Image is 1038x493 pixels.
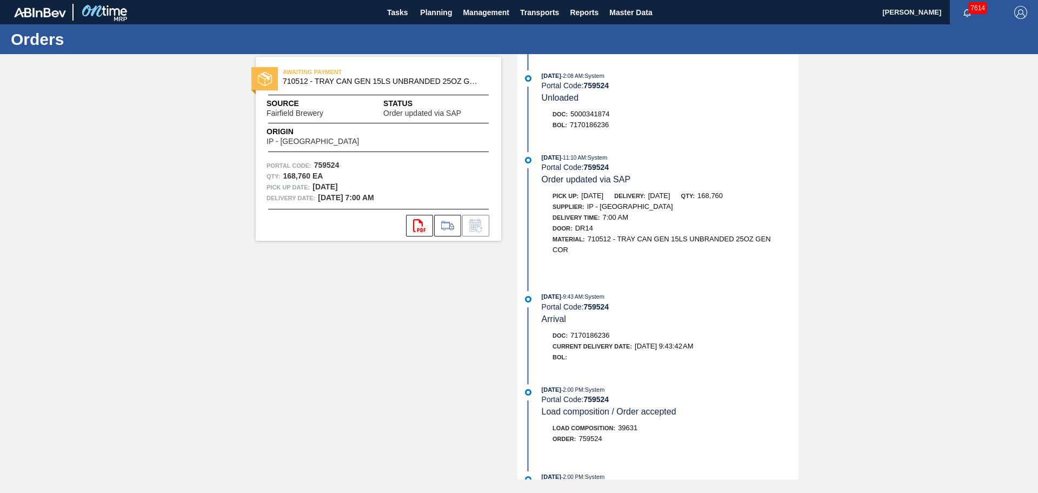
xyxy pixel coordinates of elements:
img: status [258,72,272,86]
span: 168,760 [697,192,723,200]
span: [DATE] 9:43:42 AM [635,342,694,350]
span: Status [383,98,490,109]
span: 710512 - TRAY CAN GEN 15LS UNBRANDED 25OZ GEN COR [283,77,479,86]
div: Inform order change [462,215,489,236]
span: Origin [267,126,386,137]
span: Source [267,98,356,109]
span: Master Data [609,6,652,19]
span: Transports [520,6,559,19]
span: [DATE] [542,73,561,79]
span: : System [583,474,605,480]
button: Notifications [950,5,984,20]
span: Management [463,6,509,19]
span: Load Composition : [553,425,615,431]
span: 7614 [968,2,987,14]
img: atual [525,296,531,303]
span: Supplier: [553,203,584,210]
div: Portal Code: [542,163,799,172]
span: AWAITING PAYMENT [283,67,434,77]
span: Load composition / Order accepted [542,407,676,416]
div: Portal Code: [542,303,799,311]
strong: 759524 [314,161,340,169]
img: atual [525,157,531,163]
img: atual [525,389,531,396]
span: Portal Code: [267,160,311,171]
span: 7170186236 [570,331,609,339]
span: Doc: [553,332,568,339]
span: 7:00 AM [602,213,628,221]
span: Pick up: [553,193,578,199]
div: Portal Code: [542,81,799,90]
img: atual [525,75,531,82]
span: [DATE] [581,192,603,200]
span: Qty : [267,171,280,182]
span: - 2:00 PM [561,474,583,480]
span: : System [586,154,608,161]
span: : System [583,293,604,300]
span: - 9:43 AM [561,294,583,300]
strong: 759524 [583,163,609,172]
span: Order updated via SAP [542,175,631,184]
span: : System [583,386,605,393]
span: Arrival [542,314,566,324]
span: Pick up Date: [267,182,310,193]
span: 710512 - TRAY CAN GEN 15LS UNBRANDED 25OZ GEN COR [553,235,771,254]
span: [DATE] [542,386,561,393]
img: Logout [1014,6,1027,19]
div: Go to Load Composition [434,215,461,236]
strong: 168,760 EA [283,172,323,180]
span: - 2:00 PM [561,387,583,393]
span: 39631 [618,424,637,432]
span: [DATE] [542,293,561,300]
span: - 2:08 AM [561,73,583,79]
span: Order : [553,436,576,442]
div: Open PDF file [406,215,433,236]
span: 759524 [578,435,602,443]
strong: 759524 [583,81,609,90]
span: BOL: [553,122,567,128]
strong: [DATE] 7:00 AM [318,193,374,202]
span: [DATE] [542,474,561,480]
span: Delivery: [614,193,645,199]
span: 5000341874 [570,110,609,118]
span: DR14 [575,224,593,232]
span: Material: [553,236,585,242]
span: [DATE] [542,154,561,161]
span: Qty: [681,193,695,199]
span: IP - [GEOGRAPHIC_DATA] [587,202,673,211]
div: Portal Code: [542,395,799,404]
strong: 759524 [583,303,609,311]
span: Fairfield Brewery [267,109,323,117]
span: Unloaded [542,93,579,102]
span: Delivery Time : [553,214,600,221]
span: Planning [420,6,452,19]
h1: Orders [11,33,203,45]
span: Order updated via SAP [383,109,461,117]
span: Delivery Date: [267,193,315,203]
span: Reports [570,6,598,19]
img: TNhmsLtSVTkK8tSr43FrP2fwEKptu5GPRR3wAAAABJRU5ErkJggg== [14,8,66,17]
span: : System [583,73,604,79]
strong: 759524 [583,395,609,404]
span: Tasks [385,6,409,19]
span: 7170186236 [570,121,609,129]
span: Door : [553,225,573,232]
img: atual [525,476,531,483]
span: Doc: [553,111,568,117]
span: Current Delivery Date: [553,343,632,350]
span: BOL: [553,354,567,360]
span: [DATE] [648,192,670,200]
span: - 11:10 AM [561,155,586,161]
strong: [DATE] [312,182,337,191]
span: IP - [GEOGRAPHIC_DATA] [267,137,359,146]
